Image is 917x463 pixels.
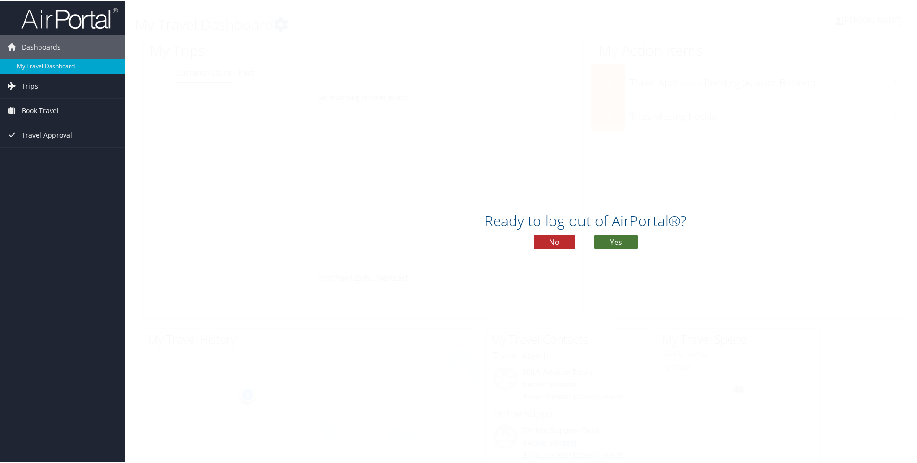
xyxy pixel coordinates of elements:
[594,234,638,248] button: Yes
[22,73,38,97] span: Trips
[22,122,72,146] span: Travel Approval
[22,34,61,58] span: Dashboards
[21,6,118,29] img: airportal-logo.png
[22,98,59,122] span: Book Travel
[534,234,575,248] button: No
